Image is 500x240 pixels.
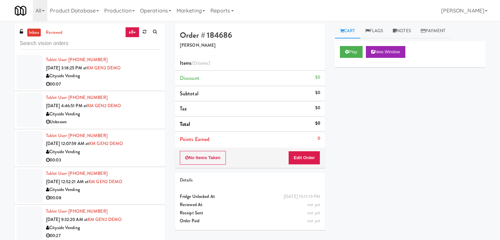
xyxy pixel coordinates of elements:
div: $0 [315,104,320,112]
span: not yet [307,210,320,216]
a: Cart [335,24,360,38]
span: [DATE] 4:46:51 PM at [46,103,87,109]
li: Tablet User· [PHONE_NUMBER][DATE] 12:07:59 AM atKM GEN2 DEMOCityside Vending00:03 [15,129,165,167]
input: Search vision orders [20,37,160,50]
span: Points Earned [180,135,209,143]
a: KM GEN2 DEMO [88,216,122,223]
span: Subtotal [180,90,199,97]
div: Cityside Vending [46,224,160,232]
span: · [PHONE_NUMBER] [66,94,107,101]
a: Tablet User· [PHONE_NUMBER] [46,170,107,177]
span: Total [180,120,190,128]
span: [DATE] 12:07:59 AM at [46,140,89,147]
div: Cityside Vending [46,186,160,194]
div: Receipt Sent [180,209,320,217]
a: KM GEN2 DEMO [87,65,121,71]
h5: [PERSON_NAME] [180,43,320,48]
a: Flags [360,24,388,38]
ng-pluralize: items [197,59,209,67]
div: 00:08 [46,194,160,202]
span: [DATE] 9:32:20 AM at [46,216,88,223]
div: 00:07 [46,80,160,88]
a: Tablet User· [PHONE_NUMBER] [46,57,107,63]
span: not yet [307,202,320,208]
span: [DATE] 12:52:21 AM at [46,179,88,185]
a: KM GEN2 DEMO [87,103,121,109]
button: No Items Taken [180,151,226,165]
div: Order Paid [180,217,320,225]
a: inbox [27,29,41,37]
li: Tablet User· [PHONE_NUMBER][DATE] 3:18:25 PM atKM GEN2 DEMOCityside Vending00:07 [15,53,165,91]
div: [DATE] 10:11:19 PM [284,193,320,201]
div: Unknown [46,118,160,126]
a: KM GEN2 DEMO [89,140,123,147]
div: Details [180,176,320,184]
div: $0 [315,119,320,128]
div: 00:27 [46,232,160,240]
span: not yet [307,218,320,224]
a: Tablet User· [PHONE_NUMBER] [46,132,107,139]
button: New Window [366,46,405,58]
li: Tablet User· [PHONE_NUMBER][DATE] 12:52:21 AM atKM GEN2 DEMOCityside Vending00:08 [15,167,165,205]
span: (0 ) [192,59,210,67]
span: Items [180,59,210,67]
span: · [PHONE_NUMBER] [66,57,107,63]
a: reviewed [44,29,64,37]
div: Cityside Vending [46,110,160,118]
a: Payment [416,24,451,38]
a: all [125,27,139,37]
a: Tablet User· [PHONE_NUMBER] [46,208,107,214]
div: Reviewed At [180,201,320,209]
button: Play [340,46,363,58]
a: KM GEN2 DEMO [88,179,122,185]
span: · [PHONE_NUMBER] [66,170,107,177]
button: Edit Order [288,151,320,165]
div: Cityside Vending [46,72,160,80]
li: Tablet User· [PHONE_NUMBER][DATE] 4:46:51 PM atKM GEN2 DEMOCityside VendingUnknown [15,91,165,129]
div: Cityside Vending [46,148,160,156]
div: 0 [318,134,320,143]
a: Notes [388,24,416,38]
span: · [PHONE_NUMBER] [66,132,107,139]
span: · [PHONE_NUMBER] [66,208,107,214]
div: $0 [315,89,320,97]
h4: Order # 184686 [180,31,320,39]
img: Micromart [15,5,26,16]
span: Discount [180,74,200,82]
div: 00:03 [46,156,160,164]
span: [DATE] 3:18:25 PM at [46,65,87,71]
div: Fridge Unlocked At [180,193,320,201]
span: Tax [180,105,187,112]
a: Tablet User· [PHONE_NUMBER] [46,94,107,101]
div: $0 [315,73,320,82]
